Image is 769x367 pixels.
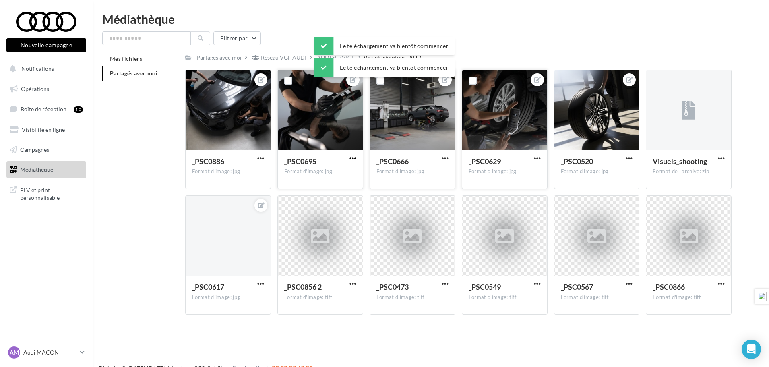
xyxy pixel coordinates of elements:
[110,55,142,62] span: Mes fichiers
[20,185,83,202] span: PLV et print personnalisable
[284,294,356,301] div: Format d'image: tiff
[20,146,49,153] span: Campagnes
[192,157,224,166] span: _PSC0886
[192,282,224,291] span: _PSC0617
[284,282,322,291] span: _PSC0856 2
[284,157,316,166] span: _PSC0695
[314,37,455,55] div: Le téléchargement va bientôt commencer
[5,161,88,178] a: Médiathèque
[22,126,65,133] span: Visibilité en ligne
[742,340,761,359] div: Open Intercom Messenger
[21,65,54,72] span: Notifications
[21,106,66,112] span: Boîte de réception
[376,168,449,175] div: Format d'image: jpg
[5,141,88,158] a: Campagnes
[6,345,86,360] a: AM Audi MACON
[110,70,157,77] span: Partagés avec moi
[23,348,77,357] p: Audi MACON
[561,282,593,291] span: _PSC0567
[261,54,306,62] div: Réseau VGF AUDI
[561,168,633,175] div: Format d'image: jpg
[653,157,707,166] span: Visuels_shooting
[213,31,261,45] button: Filtrer par
[376,157,409,166] span: _PSC0666
[102,13,759,25] div: Médiathèque
[5,60,85,77] button: Notifications
[376,294,449,301] div: Format d'image: tiff
[376,282,409,291] span: _PSC0473
[196,54,242,62] div: Partagés avec moi
[561,157,593,166] span: _PSC0520
[5,181,88,205] a: PLV et print personnalisable
[5,121,88,138] a: Visibilité en ligne
[653,294,725,301] div: Format d'image: tiff
[469,294,541,301] div: Format d'image: tiff
[192,294,264,301] div: Format d'image: jpg
[10,348,19,357] span: AM
[21,85,49,92] span: Opérations
[653,282,685,291] span: _PSC0866
[561,294,633,301] div: Format d'image: tiff
[653,168,725,175] div: Format de l'archive: zip
[469,168,541,175] div: Format d'image: jpg
[469,157,501,166] span: _PSC0629
[5,81,88,97] a: Opérations
[192,168,264,175] div: Format d'image: jpg
[20,166,53,173] span: Médiathèque
[74,106,83,113] div: 10
[284,168,356,175] div: Format d'image: jpg
[5,100,88,118] a: Boîte de réception10
[314,58,455,77] div: Le téléchargement va bientôt commencer
[469,282,501,291] span: _PSC0549
[6,38,86,52] button: Nouvelle campagne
